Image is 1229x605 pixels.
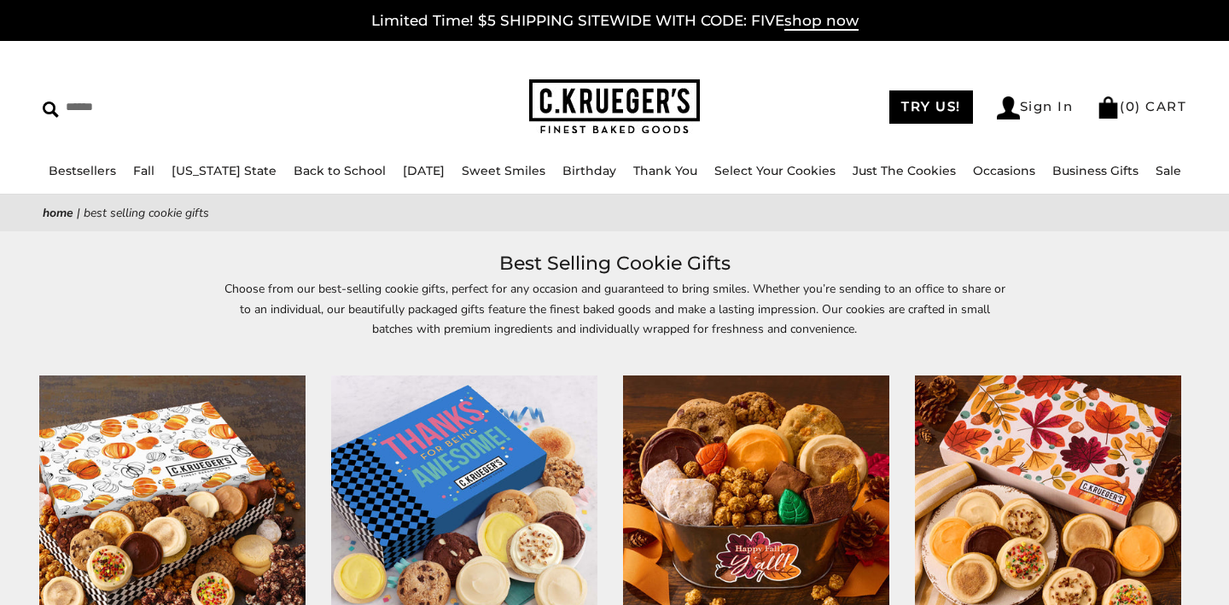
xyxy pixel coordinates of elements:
a: TRY US! [889,90,973,124]
a: Sale [1156,163,1181,178]
a: Birthday [562,163,616,178]
a: Thank You [633,163,697,178]
a: [US_STATE] State [172,163,277,178]
span: | [77,205,80,221]
a: Home [43,205,73,221]
p: Choose from our best-selling cookie gifts, perfect for any occasion and guaranteed to bring smile... [222,279,1007,358]
nav: breadcrumbs [43,203,1186,223]
a: [DATE] [403,163,445,178]
a: Occasions [973,163,1035,178]
span: 0 [1126,98,1136,114]
a: Business Gifts [1052,163,1139,178]
a: Bestsellers [49,163,116,178]
a: Just The Cookies [853,163,956,178]
a: (0) CART [1097,98,1186,114]
span: Best Selling Cookie Gifts [84,205,209,221]
img: Account [997,96,1020,119]
h1: Best Selling Cookie Gifts [68,248,1161,279]
img: Search [43,102,59,118]
img: C.KRUEGER'S [529,79,700,135]
a: Fall [133,163,154,178]
a: Limited Time! $5 SHIPPING SITEWIDE WITH CODE: FIVEshop now [371,12,859,31]
img: Bag [1097,96,1120,119]
input: Search [43,94,312,120]
a: Sweet Smiles [462,163,545,178]
a: Back to School [294,163,386,178]
a: Sign In [997,96,1074,119]
a: Select Your Cookies [714,163,836,178]
span: shop now [784,12,859,31]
